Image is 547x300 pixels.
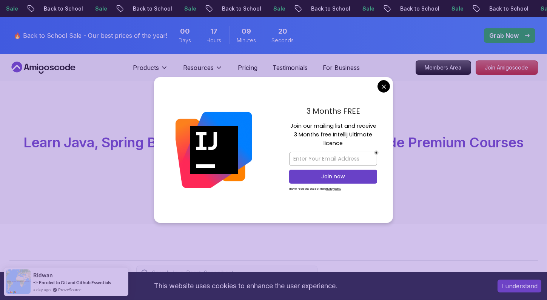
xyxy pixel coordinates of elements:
span: 20 Seconds [278,26,287,37]
p: Sale [267,5,291,12]
span: 0 Days [180,26,190,37]
button: Accept cookies [498,280,541,292]
span: 9 Minutes [242,26,251,37]
p: Sale [178,5,202,12]
p: Sale [445,5,470,12]
a: For Business [323,63,360,72]
p: Back to School [216,5,267,12]
p: Back to School [483,5,535,12]
p: Back to School [305,5,356,12]
span: Days [179,37,191,44]
a: Members Area [416,60,471,75]
a: Enroled to Git and Github Essentials [39,280,111,285]
img: provesource social proof notification image [6,269,31,294]
p: Join Amigoscode [476,61,538,74]
span: ridwan [33,272,53,278]
a: Testimonials [273,63,308,72]
span: a day ago [33,286,51,293]
p: Resources [183,63,214,72]
span: Hours [207,37,222,44]
a: Pricing [238,63,257,72]
a: Join Amigoscode [476,60,538,75]
span: Minutes [237,37,256,44]
p: Back to School [127,5,178,12]
p: Products [133,63,159,72]
span: 17 Hours [211,26,218,37]
button: Resources [183,63,223,78]
div: This website uses cookies to enhance the user experience. [6,278,486,294]
p: Master in-demand skills like Java, Spring Boot, DevOps, React, and more through hands-on, expert-... [147,156,401,188]
p: Sale [356,5,381,12]
button: Products [133,63,168,78]
a: ProveSource [58,286,82,293]
p: 🔥 Back to School Sale - Our best prices of the year! [14,31,168,40]
span: Learn Java, Spring Boot, DevOps & More with Amigoscode Premium Courses [23,134,524,151]
p: Members Area [416,61,471,74]
span: -> [33,279,38,285]
p: Back to School [394,5,445,12]
span: Seconds [272,37,294,44]
input: Search Java, React, Spring boot ... [151,269,313,277]
p: Sale [89,5,113,12]
p: Back to School [38,5,89,12]
p: Grab Now [490,31,519,40]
